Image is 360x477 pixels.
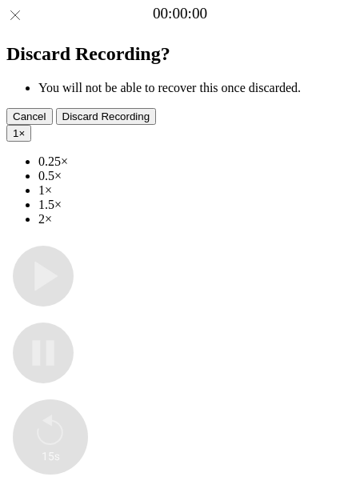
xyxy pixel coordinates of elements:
[38,198,354,212] li: 1.5×
[56,108,157,125] button: Discard Recording
[13,127,18,139] span: 1
[6,125,31,142] button: 1×
[6,43,354,65] h2: Discard Recording?
[6,108,53,125] button: Cancel
[38,169,354,183] li: 0.5×
[38,212,354,226] li: 2×
[38,154,354,169] li: 0.25×
[38,183,354,198] li: 1×
[153,5,207,22] a: 00:00:00
[38,81,354,95] li: You will not be able to recover this once discarded.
